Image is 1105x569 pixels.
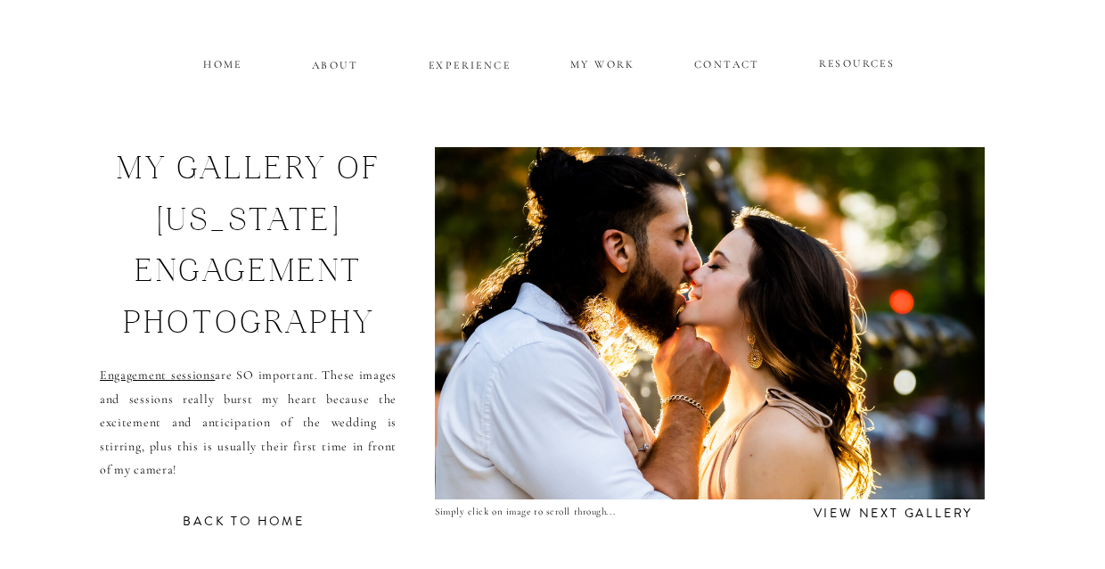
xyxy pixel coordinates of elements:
a: view next gallery [806,503,980,520]
a: BACK TO HOME [139,511,348,545]
a: ABOUT [312,55,358,70]
a: RESOURCES [816,54,897,69]
p: are SO important. These images and sessions really burst my heart because the excitement and anti... [100,364,397,528]
a: CONTACT [694,54,759,70]
h1: my gallery of [US_STATE] engagement photography [78,147,419,350]
a: HOME [201,54,245,70]
p: Simply click on image to scroll through... [435,503,668,520]
a: MY WORK [569,54,637,70]
a: EXPERIENCE [427,55,512,70]
a: Engagement sessions [100,367,215,383]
